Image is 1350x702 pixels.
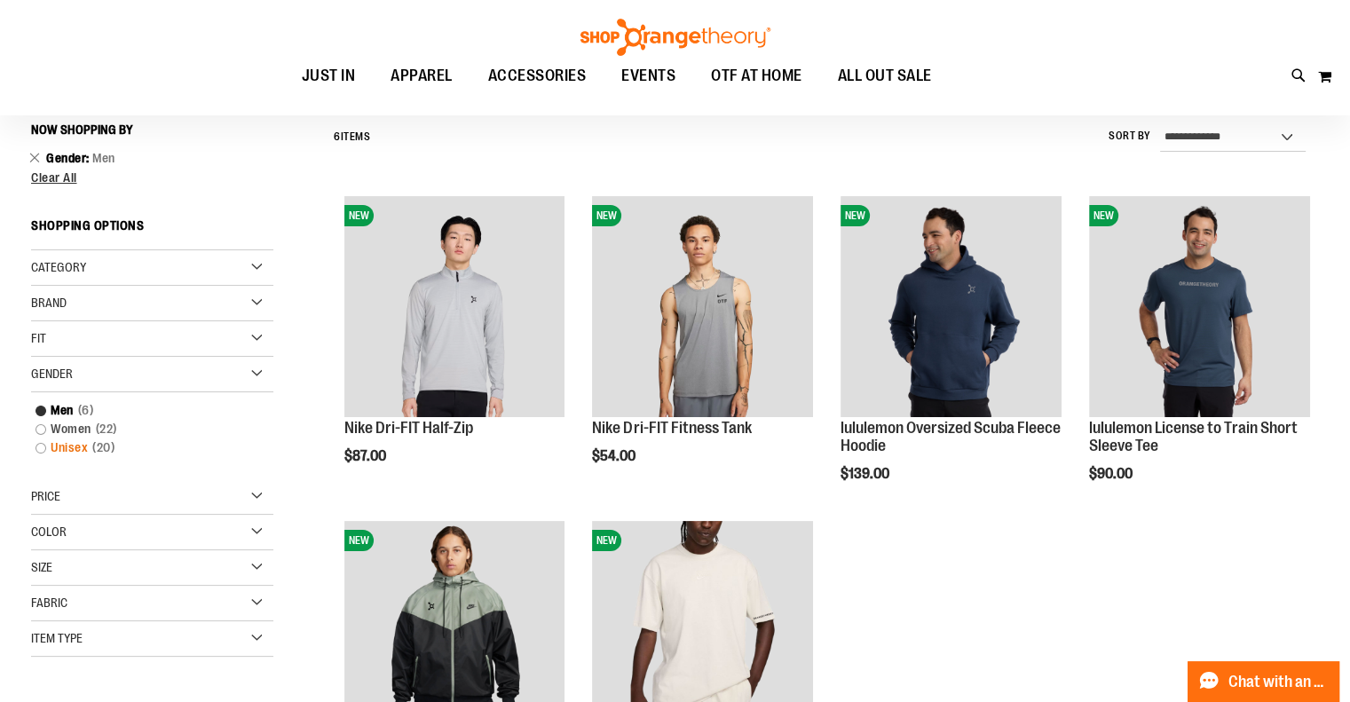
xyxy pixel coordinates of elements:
span: Men [92,151,115,165]
span: EVENTS [621,56,675,96]
span: NEW [344,205,374,226]
span: $87.00 [344,448,389,464]
img: Nike Dri-FIT Half-Zip [344,196,565,417]
span: $54.00 [592,448,638,464]
span: NEW [344,530,374,551]
span: Gender [31,367,73,381]
a: lululemon Oversized Scuba Fleece HoodieNEW [841,196,1062,420]
a: Unisex20 [27,438,259,457]
span: 20 [88,438,119,457]
span: Size [31,560,52,574]
span: Color [31,525,67,539]
a: Nike Dri-FIT Fitness TankNEW [592,196,813,420]
h2: Items [334,123,370,151]
a: lululemon License to Train Short Sleeve Tee [1089,419,1298,454]
a: Women22 [27,420,259,438]
a: Clear All [31,171,273,184]
img: lululemon License to Train Short Sleeve Tee [1089,196,1310,417]
div: product [336,187,574,509]
span: Gender [46,151,92,165]
span: 6 [74,401,99,420]
span: $139.00 [841,466,892,482]
img: lululemon Oversized Scuba Fleece Hoodie [841,196,1062,417]
span: Price [31,489,60,503]
span: APPAREL [391,56,453,96]
a: Nike Dri-FIT Fitness Tank [592,419,751,437]
img: Shop Orangetheory [578,19,773,56]
span: NEW [592,530,621,551]
span: Clear All [31,170,77,185]
span: NEW [841,205,870,226]
span: Fabric [31,596,67,610]
span: Item Type [31,631,83,645]
span: Brand [31,296,67,310]
span: Chat with an Expert [1228,674,1329,690]
span: 6 [334,130,341,143]
a: Nike Dri-FIT Half-ZipNEW [344,196,565,420]
span: Category [31,260,86,274]
a: Men6 [27,401,259,420]
button: Now Shopping by [31,114,142,145]
a: lululemon License to Train Short Sleeve TeeNEW [1089,196,1310,420]
button: Chat with an Expert [1188,661,1340,702]
img: Nike Dri-FIT Fitness Tank [592,196,813,417]
span: Fit [31,331,46,345]
span: $90.00 [1089,466,1135,482]
a: Nike Dri-FIT Half-Zip [344,419,473,437]
a: lululemon Oversized Scuba Fleece Hoodie [841,419,1061,454]
div: product [583,187,822,509]
label: Sort By [1109,129,1151,144]
span: 22 [91,420,122,438]
span: ALL OUT SALE [838,56,932,96]
div: product [832,187,1070,526]
span: NEW [592,205,621,226]
strong: Shopping Options [31,210,273,250]
span: JUST IN [302,56,356,96]
span: NEW [1089,205,1118,226]
span: OTF AT HOME [711,56,802,96]
span: ACCESSORIES [488,56,587,96]
div: product [1080,187,1319,526]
